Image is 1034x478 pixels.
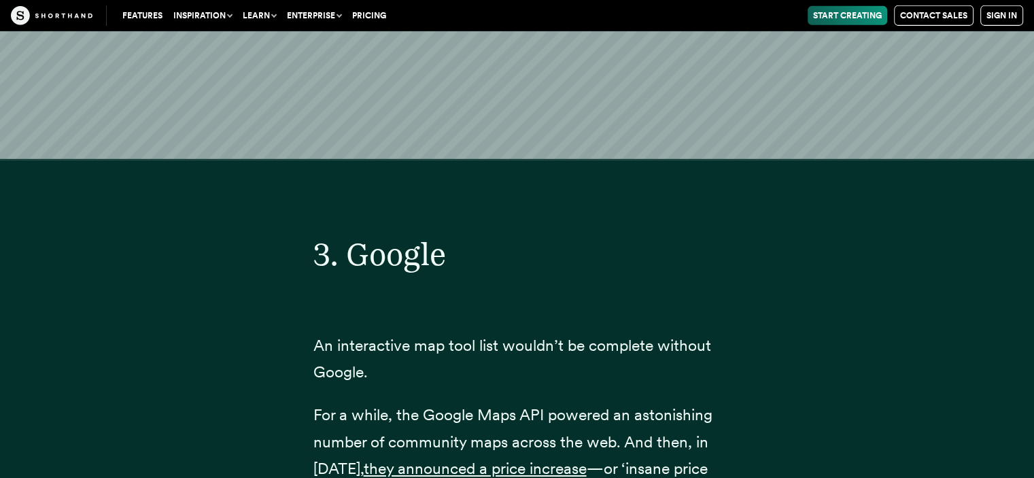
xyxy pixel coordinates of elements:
[313,336,711,381] span: An interactive map tool list wouldn’t be complete without Google.
[281,6,347,25] button: Enterprise
[894,5,973,26] a: Contact Sales
[313,235,446,273] span: 3. Google
[313,405,712,477] span: For a while, the Google Maps API powered an astonishing number of community maps across the web. ...
[364,459,587,478] a: they announced a price increase
[11,6,92,25] img: The Craft
[117,6,168,25] a: Features
[168,6,237,25] button: Inspiration
[347,6,392,25] a: Pricing
[808,6,887,25] a: Start Creating
[237,6,281,25] button: Learn
[980,5,1023,26] a: Sign in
